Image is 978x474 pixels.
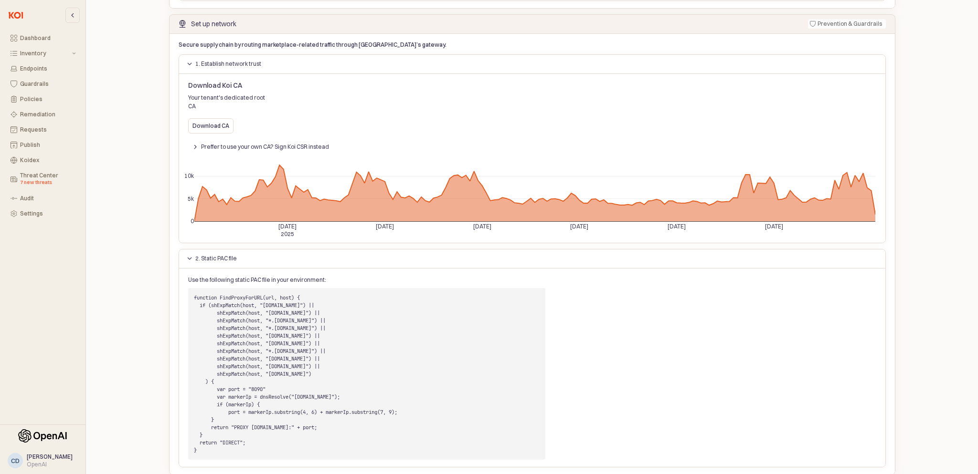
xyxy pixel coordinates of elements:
[5,169,82,190] button: Threat Center
[818,19,882,29] div: Prevention & Guardrails
[188,276,545,284] p: Use the following static PAC file in your environment:
[5,207,82,220] button: Settings
[20,35,76,41] div: Dashboard
[182,58,266,70] button: 1. Establish network trust
[182,253,241,264] button: 2. Static PAC file
[195,255,237,262] p: 2. Static PAC file
[20,210,76,217] div: Settings
[20,179,76,186] div: 7 new threats
[192,122,229,130] p: Download CA
[27,461,73,468] div: OpenAI
[188,81,272,90] h6: Download Koi CA
[11,456,20,465] div: CD
[20,65,76,72] div: Endpoints
[194,294,397,453] code: function FindProxyForURL(url, host) { if (shExpMatch(host, "[DOMAIN_NAME]") || shExpMatch(host, "...
[5,47,82,60] button: Inventory
[179,41,528,49] p: Secure supply chain by routing marketplace-related traffic through [GEOGRAPHIC_DATA]’s gateway.
[5,31,82,45] button: Dashboard
[5,93,82,106] button: Policies
[20,50,70,57] div: Inventory
[188,141,333,153] button: Preffer to use your own CA? Sign Koi CSR instead
[201,143,329,151] p: Preffer to use your own CA? Sign Koi CSR instead
[191,20,236,28] div: Set up network
[20,126,76,133] div: Requests
[27,453,73,460] span: [PERSON_NAME]
[20,195,76,202] div: Audit
[5,123,82,136] button: Requests
[8,453,23,468] button: CD
[20,172,76,186] div: Threat Center
[5,154,82,167] button: Koidex
[5,192,82,205] button: Audit
[20,111,76,118] div: Remediation
[5,108,82,121] button: Remediation
[5,77,82,91] button: Guardrails
[20,81,76,87] div: Guardrails
[195,60,261,68] p: 1. Establish network trust
[188,118,234,134] button: Download CA
[188,93,272,111] p: Your tenant's dedicated root CA
[5,138,82,152] button: Publish
[20,157,76,164] div: Koidex
[5,62,82,75] button: Endpoints
[20,96,76,103] div: Policies
[20,142,76,148] div: Publish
